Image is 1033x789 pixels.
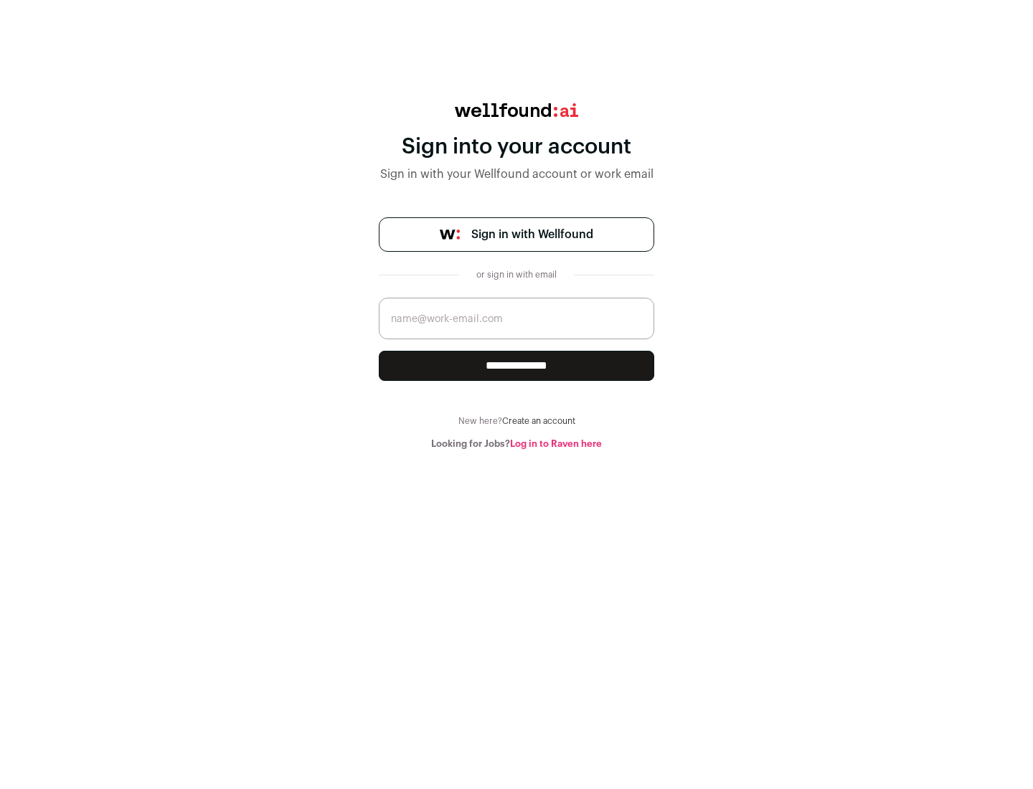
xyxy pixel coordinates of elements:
[379,298,654,339] input: name@work-email.com
[471,226,593,243] span: Sign in with Wellfound
[502,417,575,425] a: Create an account
[379,217,654,252] a: Sign in with Wellfound
[440,230,460,240] img: wellfound-symbol-flush-black-fb3c872781a75f747ccb3a119075da62bfe97bd399995f84a933054e44a575c4.png
[379,415,654,427] div: New here?
[379,166,654,183] div: Sign in with your Wellfound account or work email
[379,134,654,160] div: Sign into your account
[471,269,562,280] div: or sign in with email
[510,439,602,448] a: Log in to Raven here
[379,438,654,450] div: Looking for Jobs?
[455,103,578,117] img: wellfound:ai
